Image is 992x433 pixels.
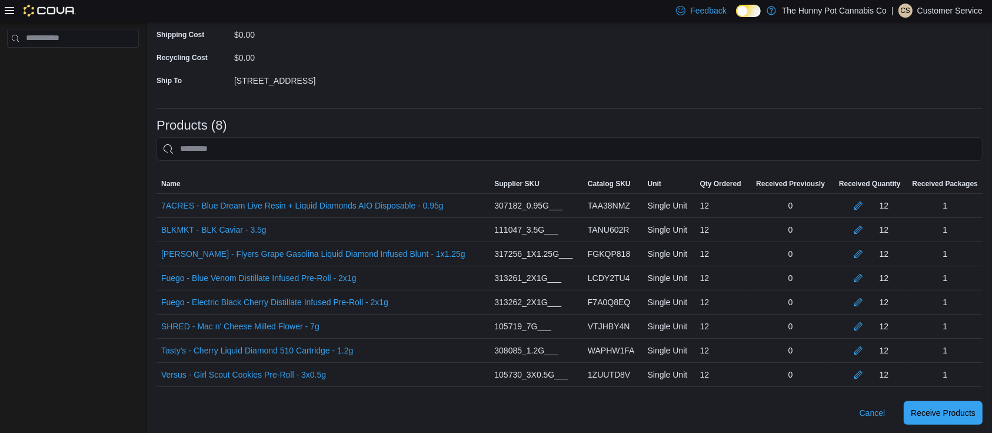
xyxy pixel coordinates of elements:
[736,5,761,17] input: Dark Mode
[695,194,749,217] div: 12
[839,179,901,189] span: Received Quantity
[643,363,695,386] div: Single Unit
[749,266,832,290] div: 0
[588,223,630,237] span: TANU602R
[494,295,561,309] span: 313262_2X1G___
[880,247,889,261] div: 12
[782,4,887,18] p: The Hunny Pot Cannabis Co
[880,319,889,333] div: 12
[494,319,551,333] span: 105719_7G___
[908,290,983,314] div: 1
[913,179,978,189] span: Received Packages
[695,242,749,266] div: 12
[161,247,465,261] a: [PERSON_NAME] - Flyers Grape Gasolina Liquid Diamond Infused Blunt - 1x1.25g
[643,290,695,314] div: Single Unit
[643,242,695,266] div: Single Unit
[161,319,319,333] a: SHRED - Mac n' Cheese Milled Flower - 7g
[695,290,749,314] div: 12
[494,368,568,382] span: 105730_3X0.5G___
[880,199,889,213] div: 12
[643,218,695,242] div: Single Unit
[749,339,832,362] div: 0
[749,194,832,217] div: 0
[855,401,890,425] button: Cancel
[749,242,832,266] div: 0
[161,223,267,237] a: BLKMKT - BLK Caviar - 3.5g
[157,174,490,193] button: Name
[880,271,889,285] div: 12
[643,194,695,217] div: Single Unit
[880,368,889,382] div: 12
[700,179,741,189] span: Qty Ordered
[880,295,889,309] div: 12
[157,118,227,133] h3: Products (8)
[494,179,540,189] span: Supplier SKU
[911,407,976,419] span: Receive Products
[157,76,182,85] label: Ship To
[908,339,983,362] div: 1
[736,17,737,18] span: Dark Mode
[588,271,630,285] span: LCDY2TU4
[749,290,832,314] div: 0
[7,50,139,78] nav: Complex example
[588,319,630,333] span: VTJHBY4N
[494,247,572,261] span: 317256_1X1.25G___
[161,199,444,213] a: 7ACRES - Blue Dream Live Resin + Liquid Diamonds AIO Disposable - 0.95g
[494,271,561,285] span: 313261_2X1G___
[24,5,76,16] img: Cova
[494,343,558,358] span: 308085_1.2G___
[898,4,913,18] div: Customer Service
[490,174,583,193] button: Supplier SKU
[695,266,749,290] div: 12
[908,194,983,217] div: 1
[161,295,388,309] a: Fuego - Electric Black Cherry Distillate Infused Pre-Roll - 2x1g
[749,315,832,338] div: 0
[880,343,889,358] div: 12
[917,4,983,18] p: Customer Service
[157,30,204,39] label: Shipping Cost
[695,218,749,242] div: 12
[690,5,726,16] span: Feedback
[900,4,910,18] span: CS
[749,218,832,242] div: 0
[161,343,353,358] a: Tasty's - Cherry Liquid Diamond 510 Cartridge - 1.2g
[908,363,983,386] div: 1
[904,401,983,425] button: Receive Products
[588,247,630,261] span: FGKQP818
[908,218,983,242] div: 1
[588,199,630,213] span: TAA38NMZ
[695,363,749,386] div: 12
[643,339,695,362] div: Single Unit
[494,199,562,213] span: 307182_0.95G___
[695,339,749,362] div: 12
[643,266,695,290] div: Single Unit
[588,295,630,309] span: F7A0Q8EQ
[643,315,695,338] div: Single Unit
[908,315,983,338] div: 1
[880,223,889,237] div: 12
[234,48,392,62] div: $0.00
[908,242,983,266] div: 1
[756,179,825,189] span: Received Previously
[494,223,558,237] span: 111047_3.5G___
[648,179,661,189] span: Unit
[161,271,357,285] a: Fuego - Blue Venom Distillate Infused Pre-Roll - 2x1g
[588,343,635,358] span: WAPHW1FA
[234,25,392,39] div: $0.00
[157,137,983,161] input: This is a search bar. After typing your query, hit enter to filter the results lower in the page.
[695,315,749,338] div: 12
[749,363,832,386] div: 0
[860,407,886,419] span: Cancel
[234,71,392,85] div: [STREET_ADDRESS]
[161,368,326,382] a: Versus - Girl Scout Cookies Pre-Roll - 3x0.5g
[588,179,631,189] span: Catalog SKU
[588,368,630,382] span: 1ZUUTD8V
[891,4,894,18] p: |
[161,179,181,189] span: Name
[583,174,643,193] button: Catalog SKU
[157,53,208,62] label: Recycling Cost
[908,266,983,290] div: 1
